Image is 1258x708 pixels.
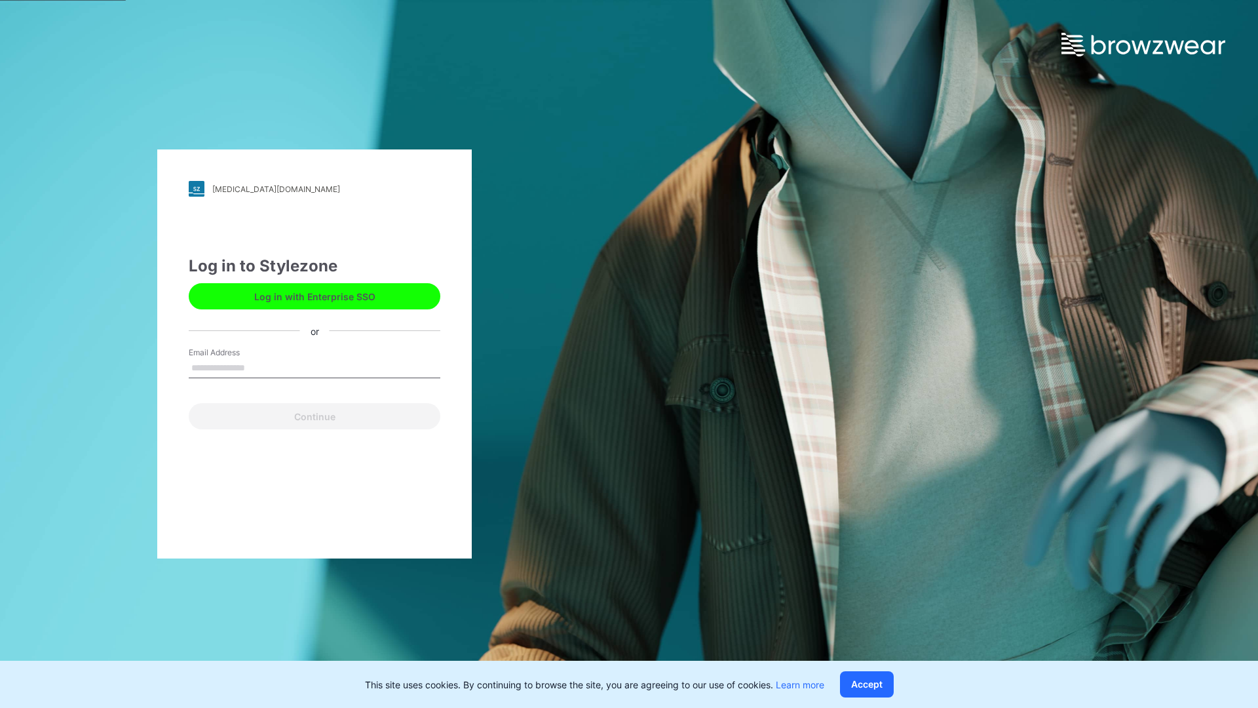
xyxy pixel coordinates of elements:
[189,283,440,309] button: Log in with Enterprise SSO
[300,324,330,338] div: or
[840,671,894,698] button: Accept
[776,679,824,690] a: Learn more
[189,254,440,278] div: Log in to Stylezone
[365,678,824,692] p: This site uses cookies. By continuing to browse the site, you are agreeing to our use of cookies.
[189,181,440,197] a: [MEDICAL_DATA][DOMAIN_NAME]
[189,347,280,359] label: Email Address
[1061,33,1225,56] img: browzwear-logo.e42bd6dac1945053ebaf764b6aa21510.svg
[212,184,340,194] div: [MEDICAL_DATA][DOMAIN_NAME]
[189,181,204,197] img: stylezone-logo.562084cfcfab977791bfbf7441f1a819.svg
